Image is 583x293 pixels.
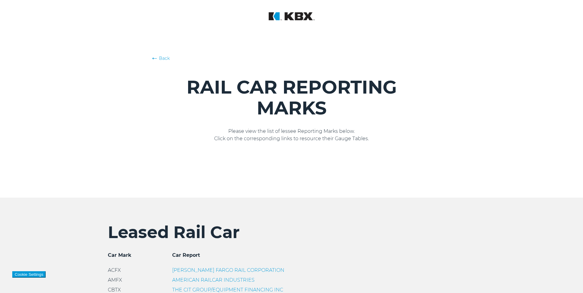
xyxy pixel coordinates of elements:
span: CBTX [108,287,121,293]
img: KBX Logistics [269,12,315,20]
a: Back [152,55,431,61]
h2: Leased Rail Car [108,222,475,242]
button: Cookie Settings [12,271,46,278]
span: Car Report [172,252,200,258]
p: Please view the list of lessee Reporting Marks below. Click on the corresponding links to resourc... [152,128,431,142]
span: ACFX [108,267,121,273]
h1: RAIL CAR REPORTING MARKS [152,77,431,118]
a: AMERICAN RAILCAR INDUSTRIES [172,277,255,283]
a: THE CIT GROUP/EQUIPMENT FINANCING INC [172,287,283,293]
a: [PERSON_NAME] FARGO RAIL CORPORATION [172,267,284,273]
span: AMFX [108,277,122,283]
span: Car Mark [108,252,131,258]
